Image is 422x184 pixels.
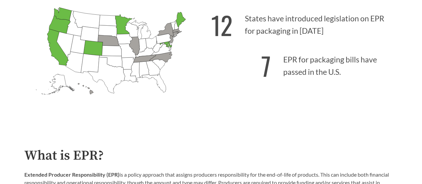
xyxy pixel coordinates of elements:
[24,148,398,163] h2: What is EPR?
[211,6,233,43] strong: 12
[261,47,271,84] strong: 7
[211,2,398,43] p: States have introduced legislation on EPR for packaging in [DATE]
[211,43,398,84] p: EPR for packaging bills have passed in the U.S.
[24,171,119,178] strong: Extended Producer Responsibility (EPR)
